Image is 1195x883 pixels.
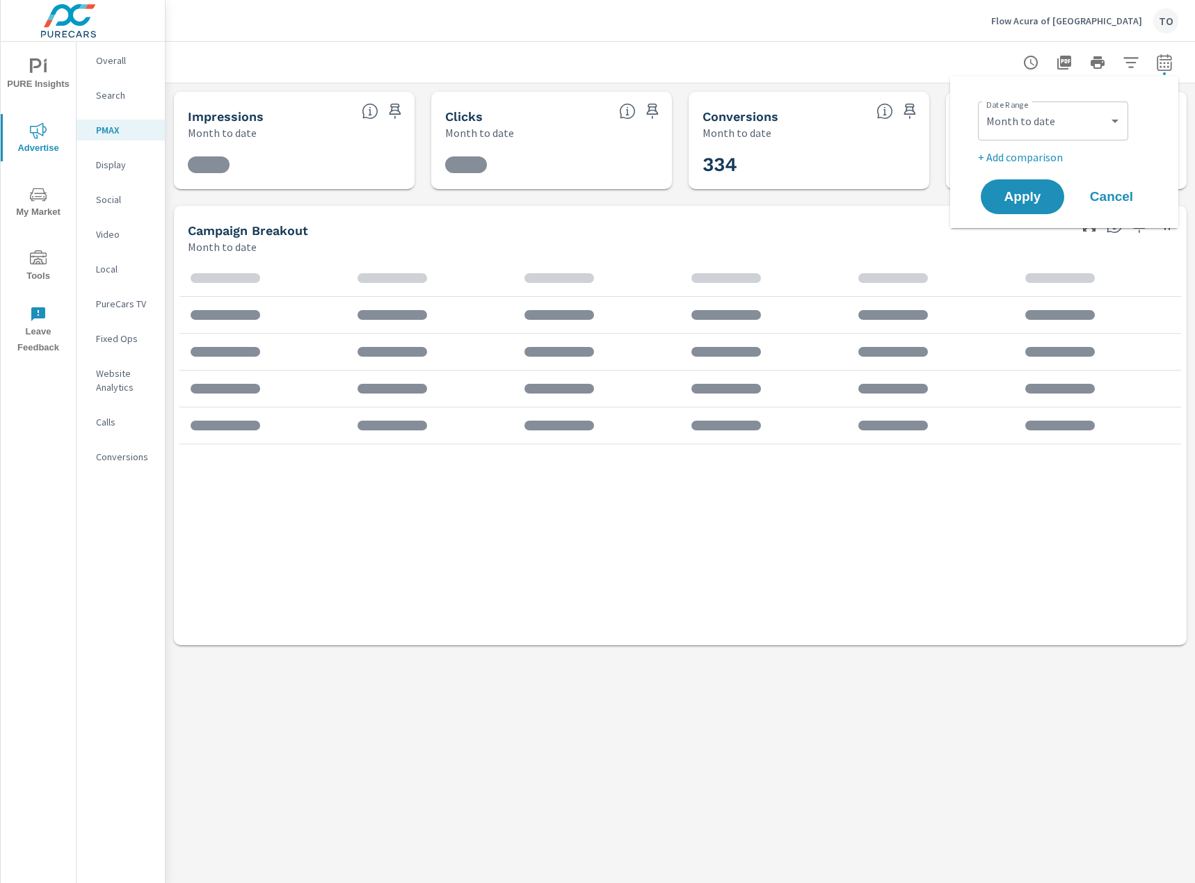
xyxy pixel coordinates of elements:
[5,186,72,220] span: My Market
[1070,179,1153,214] button: Cancel
[991,15,1142,27] p: Flow Acura of [GEOGRAPHIC_DATA]
[188,109,264,124] h5: Impressions
[77,412,165,432] div: Calls
[77,259,165,280] div: Local
[96,88,154,102] p: Search
[1153,8,1178,33] div: TO
[5,250,72,284] span: Tools
[96,227,154,241] p: Video
[445,109,483,124] h5: Clicks
[188,238,257,255] p: Month to date
[96,158,154,172] p: Display
[96,332,154,346] p: Fixed Ops
[77,50,165,71] div: Overall
[77,85,165,106] div: Search
[77,328,165,349] div: Fixed Ops
[77,363,165,398] div: Website Analytics
[5,58,72,92] span: PURE Insights
[384,100,406,122] span: Save this to your personalized report
[641,100,664,122] span: Save this to your personalized report
[703,124,771,141] p: Month to date
[619,103,636,120] span: The number of times an ad was clicked by a consumer.
[1,42,76,362] div: nav menu
[978,149,1156,165] p: + Add comparison
[703,153,915,177] h3: 334
[1084,49,1112,76] button: Print Report
[77,120,165,140] div: PMAX
[96,193,154,206] p: Social
[188,124,257,141] p: Month to date
[96,297,154,311] p: PureCars TV
[995,191,1050,203] span: Apply
[981,179,1064,214] button: Apply
[899,100,921,122] span: Save this to your personalized report
[96,415,154,429] p: Calls
[362,103,378,120] span: The number of times an ad was shown on your behalf.
[77,189,165,210] div: Social
[77,224,165,245] div: Video
[96,54,154,67] p: Overall
[77,293,165,314] div: PureCars TV
[96,366,154,394] p: Website Analytics
[77,154,165,175] div: Display
[445,124,514,141] p: Month to date
[77,446,165,467] div: Conversions
[876,103,893,120] span: Total Conversions include Actions, Leads and Unmapped.
[188,223,308,238] h5: Campaign Breakout
[703,109,778,124] h5: Conversions
[5,122,72,156] span: Advertise
[96,450,154,464] p: Conversions
[96,123,154,137] p: PMAX
[1084,191,1139,203] span: Cancel
[5,306,72,356] span: Leave Feedback
[96,262,154,276] p: Local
